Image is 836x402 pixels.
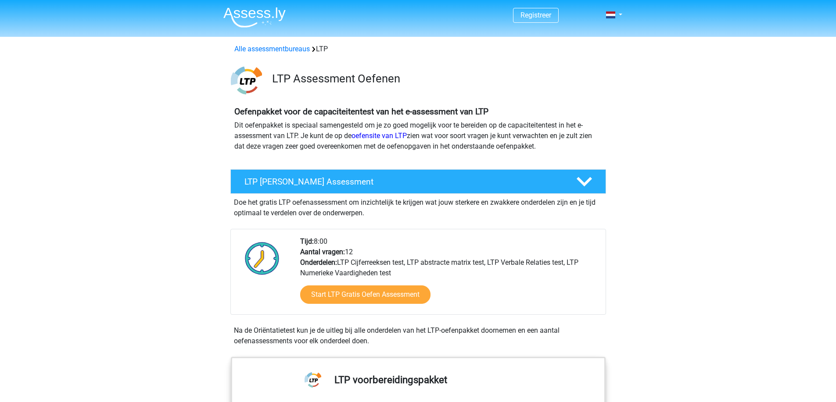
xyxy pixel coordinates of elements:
a: LTP [PERSON_NAME] Assessment [227,169,610,194]
a: Start LTP Gratis Oefen Assessment [300,285,431,304]
div: LTP [231,44,606,54]
b: Tijd: [300,237,314,245]
div: Na de Oriëntatietest kun je de uitleg bij alle onderdelen van het LTP-oefenpakket doornemen en ee... [230,325,606,346]
img: Assessly [223,7,286,28]
a: oefensite van LTP [352,132,407,140]
p: Dit oefenpakket is speciaal samengesteld om je zo goed mogelijk voor te bereiden op de capaciteit... [234,120,602,152]
b: Aantal vragen: [300,248,345,256]
h3: LTP Assessment Oefenen [272,72,599,85]
b: Onderdelen: [300,258,337,267]
h4: LTP [PERSON_NAME] Assessment [244,177,562,187]
img: ltp.png [231,65,262,96]
div: Doe het gratis LTP oefenassessment om inzichtelijk te krijgen wat jouw sterkere en zwakkere onder... [230,194,606,218]
img: Klok [240,236,284,280]
b: Oefenpakket voor de capaciteitentest van het e-assessment van LTP [234,107,488,117]
a: Alle assessmentbureaus [234,45,310,53]
a: Registreer [520,11,551,19]
div: 8:00 12 LTP Cijferreeksen test, LTP abstracte matrix test, LTP Verbale Relaties test, LTP Numerie... [294,236,605,314]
